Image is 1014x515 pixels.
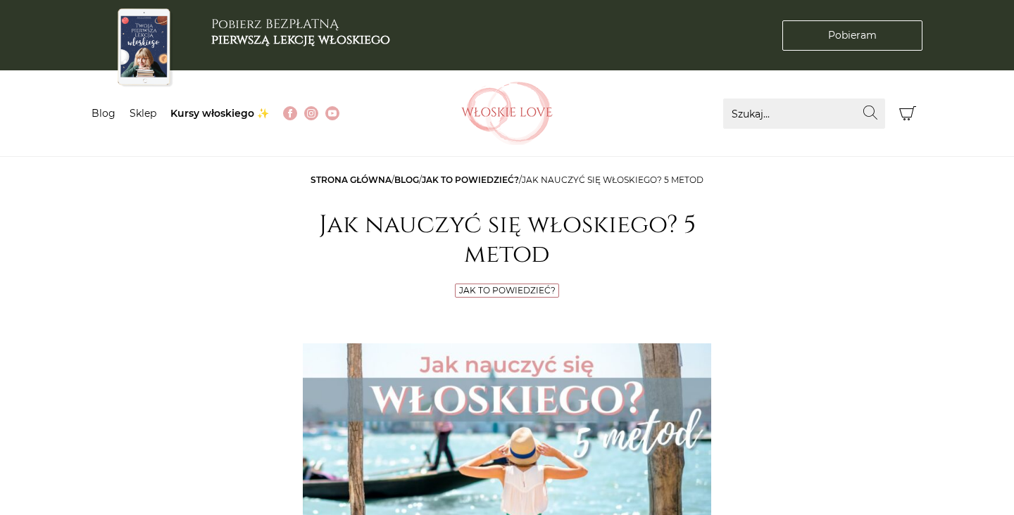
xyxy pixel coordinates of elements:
[311,174,392,185] a: Strona główna
[170,107,269,120] a: Kursy włoskiego ✨
[782,20,922,51] a: Pobieram
[211,31,390,49] b: pierwszą lekcję włoskiego
[311,174,703,185] span: / / /
[461,82,553,145] img: Włoskielove
[892,98,922,129] button: Koszyk
[522,174,703,185] span: Jak nauczyć się włoskiego? 5 metod
[130,107,156,120] a: Sklep
[459,285,556,295] a: Jak to powiedzieć?
[92,107,115,120] a: Blog
[422,174,519,185] a: Jak to powiedzieć?
[723,98,885,129] input: Szukaj...
[828,28,877,43] span: Pobieram
[394,174,419,185] a: Blog
[303,210,711,269] h1: Jak nauczyć się włoskiego? 5 metod
[211,17,390,47] h3: Pobierz BEZPŁATNĄ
